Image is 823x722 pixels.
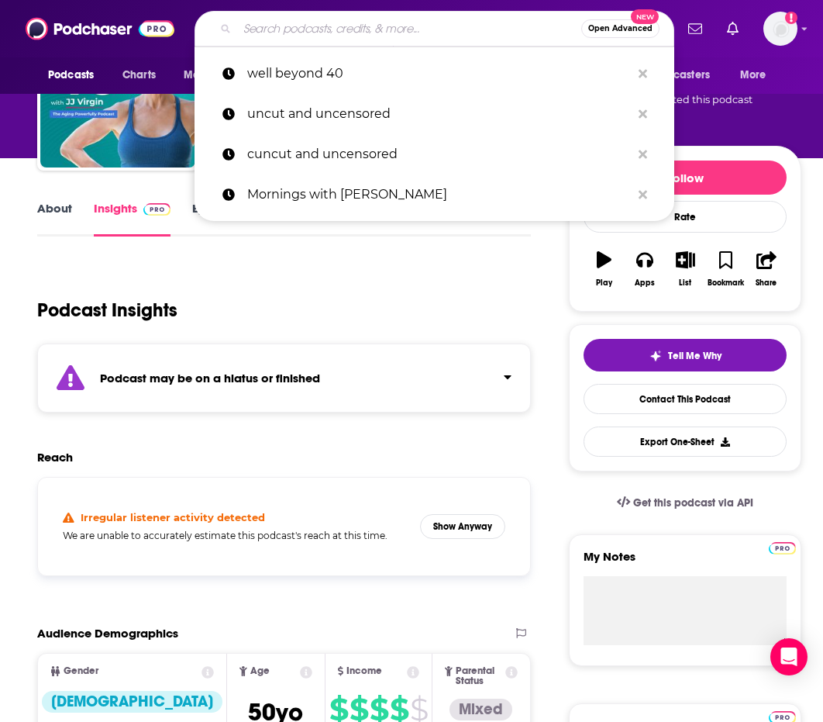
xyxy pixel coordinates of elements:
svg: Add a profile image [785,12,797,24]
span: Gender [64,666,98,676]
span: $ [370,697,388,722]
a: InsightsPodchaser Pro [94,201,170,237]
button: Share [746,241,787,297]
button: Open AdvancedNew [581,19,659,38]
span: $ [410,697,428,722]
a: About [37,201,72,237]
h5: We are unable to accurately estimate this podcast's reach at this time. [63,530,408,541]
span: $ [390,697,408,722]
a: Show notifications dropdown [682,16,708,42]
div: List [679,278,691,288]
button: Follow [584,161,787,195]
span: Open Advanced [588,25,653,33]
section: Click to expand status details [37,344,531,413]
button: Show Anyway [420,514,505,539]
img: Podchaser - Follow, Share and Rate Podcasts [26,14,174,43]
span: $ [329,697,348,722]
div: [DEMOGRAPHIC_DATA] [42,691,222,713]
input: Search podcasts, credits, & more... [237,16,581,41]
div: Search podcasts, credits, & more... [195,11,674,47]
button: Bookmark [705,241,746,297]
h1: Podcast Insights [37,299,177,322]
a: Get this podcast via API [604,484,766,522]
div: Play [596,278,612,288]
a: Contact This Podcast [584,384,787,414]
a: uncut and uncensored [195,94,674,134]
div: Apps [635,278,655,288]
button: Show profile menu [763,12,797,46]
span: More [740,64,766,86]
span: Parental Status [456,666,503,686]
p: well beyond 40 [247,54,631,94]
a: Pro website [769,540,796,554]
span: Logged in as sarahhallprinc [763,12,797,46]
a: Mornings with [PERSON_NAME] [195,174,674,215]
button: Play [584,241,624,297]
h2: Reach [37,450,73,465]
button: Apps [625,241,665,297]
button: List [665,241,705,297]
button: open menu [37,60,114,90]
a: Show notifications dropdown [721,16,745,42]
img: Podchaser Pro [769,542,796,554]
span: Charts [122,64,156,86]
span: rated this podcast [663,94,752,105]
button: tell me why sparkleTell Me Why [584,339,787,371]
a: Episodes1209 [192,201,273,237]
a: well beyond 40 [195,54,674,94]
div: Mixed [449,699,512,720]
span: Age [250,666,270,676]
button: open menu [729,60,786,90]
a: cuncut and uncensored [195,134,674,174]
span: Income [346,666,382,676]
span: Podcasts [48,64,94,86]
span: New [631,9,659,24]
div: Share [756,278,777,288]
span: $ [350,697,368,722]
a: Charts [112,60,165,90]
span: Monitoring [184,64,239,86]
h2: Audience Demographics [37,626,178,641]
img: tell me why sparkle [649,350,662,362]
button: open menu [173,60,259,90]
span: Tell Me Why [668,350,721,362]
button: Export One-Sheet [584,427,787,457]
img: Podchaser Pro [143,203,170,216]
strong: Podcast may be on a hiatus or finished [100,371,320,385]
button: open menu [625,60,732,90]
img: User Profile [763,12,797,46]
h4: Irregular listener activity detected [81,511,265,523]
div: Open Intercom Messenger [770,638,808,675]
p: uncut and uncensored [247,94,631,134]
div: Rate [584,201,787,233]
p: Mornings with Zerlina [247,174,631,215]
label: My Notes [584,549,787,576]
p: cuncut and uncensored [247,134,631,174]
div: Bookmark [708,278,744,288]
span: Get this podcast via API [633,496,753,510]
